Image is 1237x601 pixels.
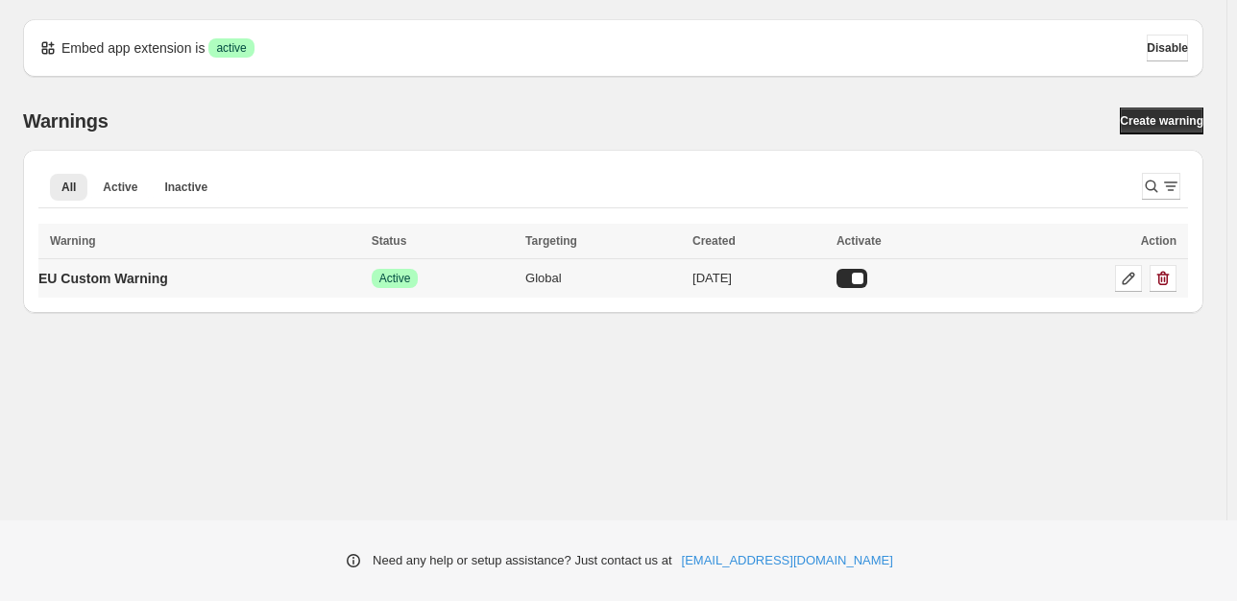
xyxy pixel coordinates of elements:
[379,271,411,286] span: Active
[692,234,736,248] span: Created
[1147,35,1188,61] button: Disable
[682,551,893,570] a: [EMAIL_ADDRESS][DOMAIN_NAME]
[525,269,681,288] div: Global
[372,234,407,248] span: Status
[1120,108,1203,134] a: Create warning
[23,109,109,132] h2: Warnings
[103,180,137,195] span: Active
[61,180,76,195] span: All
[1147,40,1188,56] span: Disable
[1142,173,1180,200] button: Search and filter results
[1120,113,1203,129] span: Create warning
[50,234,96,248] span: Warning
[38,269,168,288] p: EU Custom Warning
[38,263,168,294] a: EU Custom Warning
[216,40,246,56] span: active
[525,234,577,248] span: Targeting
[692,269,825,288] div: [DATE]
[1141,234,1176,248] span: Action
[61,38,205,58] p: Embed app extension is
[837,234,882,248] span: Activate
[164,180,207,195] span: Inactive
